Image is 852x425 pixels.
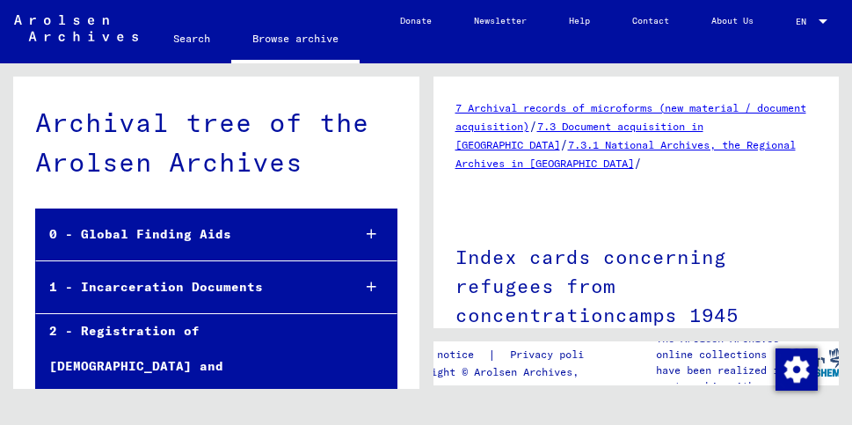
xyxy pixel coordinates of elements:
img: Change consent [776,348,818,391]
div: Change consent [775,348,817,390]
a: Search [152,18,231,60]
a: Browse archive [231,18,360,63]
span: EN [796,17,815,26]
img: Arolsen_neg.svg [14,15,138,41]
a: 7.3.1 National Archives, the Regional Archives in [GEOGRAPHIC_DATA] [455,138,796,170]
a: 7 Archival records of microforms (new material / document acquisition) [455,101,806,133]
div: 1 - Incarceration Documents [36,270,338,304]
span: / [634,155,642,171]
div: 0 - Global Finding Aids [36,217,338,252]
a: 7.3 Document acquisition in [GEOGRAPHIC_DATA] [455,120,703,151]
span: / [529,118,537,134]
a: Privacy policy [496,346,617,364]
p: Copyright © Arolsen Archives, 2021 [400,364,617,380]
div: | [400,346,617,364]
p: The Arolsen Archives online collections [656,331,788,363]
div: Archival tree of the Arolsen Archives [35,103,397,182]
h1: Index cards concerning refugees from concentrationcamps 1945 [455,216,818,352]
span: / [560,136,568,152]
a: Legal notice [400,346,488,364]
p: have been realized in partnership with [656,363,788,394]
